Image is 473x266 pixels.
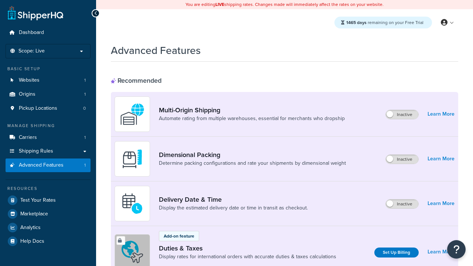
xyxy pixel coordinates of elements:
[6,74,91,87] li: Websites
[19,134,37,141] span: Carriers
[6,102,91,115] a: Pickup Locations0
[159,106,345,114] a: Multi-Origin Shipping
[386,110,418,119] label: Inactive
[19,30,44,36] span: Dashboard
[6,131,91,144] li: Carriers
[19,77,40,83] span: Websites
[159,151,346,159] a: Dimensional Packing
[6,66,91,72] div: Basic Setup
[374,248,419,258] a: Set Up Billing
[428,247,455,257] a: Learn More
[18,48,45,54] span: Scope: Live
[84,162,86,168] span: 1
[20,238,44,245] span: Help Docs
[84,91,86,98] span: 1
[111,76,161,85] div: Recommended
[6,131,91,144] a: Carriers1
[84,134,86,141] span: 1
[6,26,91,40] a: Dashboard
[164,233,194,239] p: Add-on feature
[6,207,91,221] a: Marketplace
[386,199,418,208] label: Inactive
[19,91,35,98] span: Origins
[6,123,91,129] div: Manage Shipping
[6,74,91,87] a: Websites1
[6,158,91,172] li: Advanced Features
[83,105,86,112] span: 0
[428,109,455,119] a: Learn More
[386,155,418,164] label: Inactive
[159,204,308,212] a: Display the estimated delivery date or time in transit as checkout.
[6,235,91,248] a: Help Docs
[215,1,224,8] b: LIVE
[428,198,455,209] a: Learn More
[159,253,336,260] a: Display rates for international orders with accurate duties & taxes calculations
[159,115,345,122] a: Automate rating from multiple warehouses, essential for merchants who dropship
[6,88,91,101] a: Origins1
[346,19,423,26] span: remaining on your Free Trial
[19,162,64,168] span: Advanced Features
[159,160,346,167] a: Determine packing configurations and rate your shipments by dimensional weight
[6,221,91,234] a: Analytics
[119,101,145,127] img: WatD5o0RtDAAAAAElFTkSuQmCC
[20,197,56,204] span: Test Your Rates
[6,102,91,115] li: Pickup Locations
[20,211,48,217] span: Marketplace
[6,185,91,192] div: Resources
[119,146,145,172] img: DTVBYsAAAAAASUVORK5CYII=
[6,194,91,207] a: Test Your Rates
[19,105,57,112] span: Pickup Locations
[428,154,455,164] a: Learn More
[20,225,41,231] span: Analytics
[119,191,145,216] img: gfkeb5ejjkALwAAAABJRU5ErkJggg==
[84,77,86,83] span: 1
[447,240,466,259] button: Open Resource Center
[6,88,91,101] li: Origins
[159,195,308,204] a: Delivery Date & Time
[346,19,367,26] strong: 1465 days
[19,148,53,154] span: Shipping Rules
[6,144,91,158] a: Shipping Rules
[159,244,336,252] a: Duties & Taxes
[111,43,201,58] h1: Advanced Features
[6,158,91,172] a: Advanced Features1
